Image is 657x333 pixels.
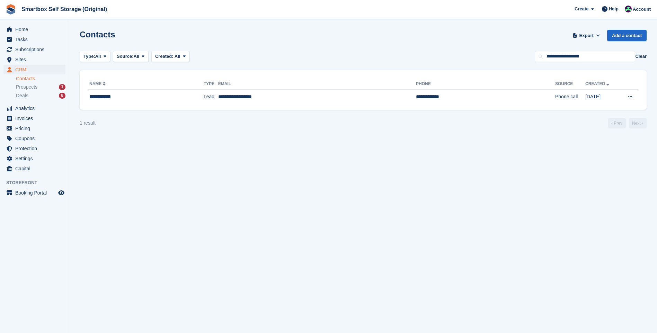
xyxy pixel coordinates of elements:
[155,54,174,59] span: Created:
[585,81,611,86] a: Created
[3,124,65,133] a: menu
[15,144,57,153] span: Protection
[16,84,37,90] span: Prospects
[57,189,65,197] a: Preview store
[204,79,218,90] th: Type
[607,30,647,41] a: Add a contact
[204,90,218,104] td: Lead
[3,55,65,64] a: menu
[6,179,69,186] span: Storefront
[579,32,594,39] span: Export
[15,45,57,54] span: Subscriptions
[3,65,65,74] a: menu
[416,79,555,90] th: Phone
[95,53,101,60] span: All
[555,79,585,90] th: Source
[629,118,647,128] a: Next
[15,124,57,133] span: Pricing
[575,6,588,12] span: Create
[80,119,96,127] div: 1 result
[606,118,648,128] nav: Page
[15,103,57,113] span: Analytics
[16,75,65,82] a: Contacts
[15,154,57,163] span: Settings
[635,53,647,60] button: Clear
[80,30,115,39] h1: Contacts
[113,51,149,62] button: Source: All
[3,25,65,34] a: menu
[3,114,65,123] a: menu
[59,93,65,99] div: 6
[571,30,602,41] button: Export
[555,90,585,104] td: Phone call
[15,114,57,123] span: Invoices
[609,6,619,12] span: Help
[3,134,65,143] a: menu
[151,51,189,62] button: Created: All
[15,25,57,34] span: Home
[19,3,110,15] a: Smartbox Self Storage (Original)
[3,35,65,44] a: menu
[3,164,65,173] a: menu
[16,83,65,91] a: Prospects 1
[15,188,57,198] span: Booking Portal
[15,55,57,64] span: Sites
[134,53,140,60] span: All
[15,65,57,74] span: CRM
[3,188,65,198] a: menu
[80,51,110,62] button: Type: All
[6,4,16,15] img: stora-icon-8386f47178a22dfd0bd8f6a31ec36ba5ce8667c1dd55bd0f319d3a0aa187defe.svg
[15,164,57,173] span: Capital
[16,92,28,99] span: Deals
[15,134,57,143] span: Coupons
[633,6,651,13] span: Account
[3,144,65,153] a: menu
[89,81,107,86] a: Name
[625,6,632,12] img: Alex Selenitsas
[3,45,65,54] a: menu
[608,118,626,128] a: Previous
[59,84,65,90] div: 1
[3,103,65,113] a: menu
[3,154,65,163] a: menu
[585,90,619,104] td: [DATE]
[175,54,180,59] span: All
[218,79,416,90] th: Email
[15,35,57,44] span: Tasks
[117,53,133,60] span: Source:
[83,53,95,60] span: Type:
[16,92,65,99] a: Deals 6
